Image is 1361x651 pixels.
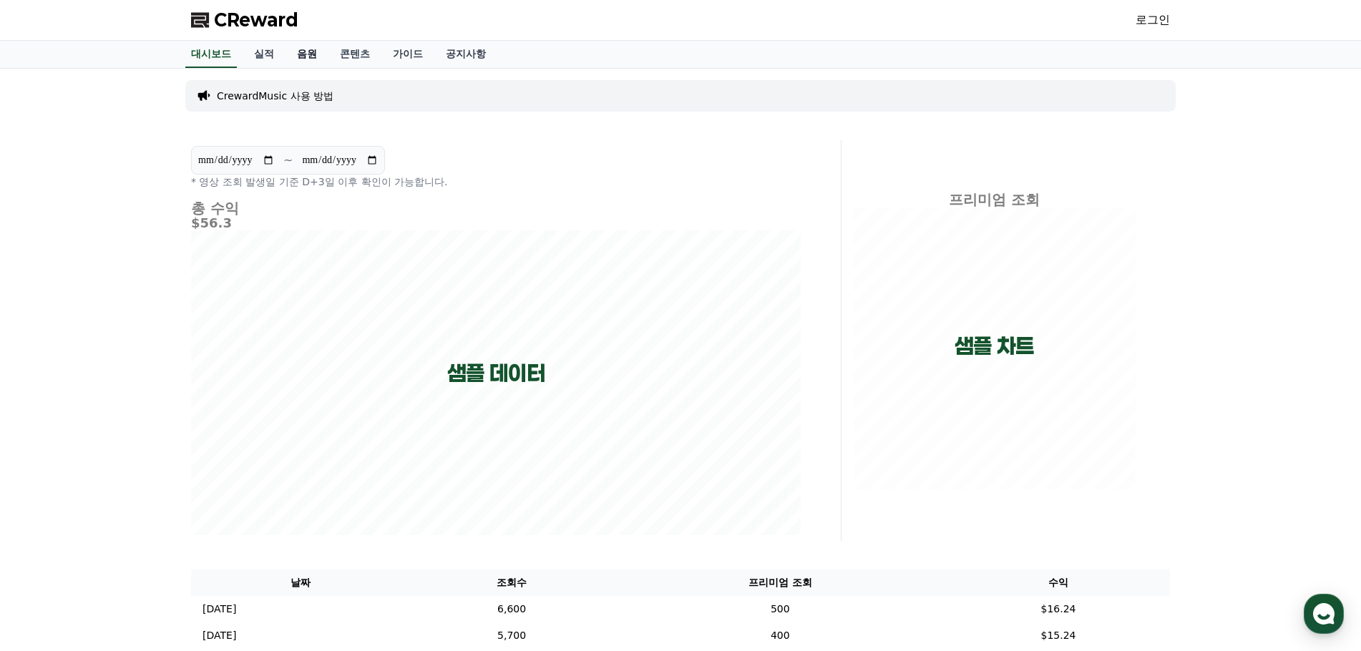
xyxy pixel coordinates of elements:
td: $15.24 [947,622,1170,649]
a: 홈 [4,454,94,489]
p: [DATE] [203,628,236,643]
td: $16.24 [947,596,1170,622]
a: 공지사항 [434,41,497,68]
h5: $56.3 [191,216,801,230]
a: 대화 [94,454,185,489]
a: 대시보드 [185,41,237,68]
td: 5,700 [410,622,614,649]
td: 500 [614,596,947,622]
p: 샘플 차트 [955,333,1034,359]
td: 6,600 [410,596,614,622]
a: 콘텐츠 [328,41,381,68]
h4: 총 수익 [191,200,801,216]
a: 실적 [243,41,286,68]
span: 대화 [131,476,148,487]
a: 로그인 [1136,11,1170,29]
td: 400 [614,622,947,649]
a: CReward [191,9,298,31]
p: [DATE] [203,602,236,617]
th: 수익 [947,569,1170,596]
span: CReward [214,9,298,31]
p: 샘플 데이터 [447,361,545,386]
span: 설정 [221,475,238,486]
th: 날짜 [191,569,410,596]
span: 홈 [45,475,54,486]
h4: 프리미엄 조회 [853,192,1136,207]
p: ~ [283,152,293,169]
p: * 영상 조회 발생일 기준 D+3일 이후 확인이 가능합니다. [191,175,801,189]
a: 가이드 [381,41,434,68]
th: 조회수 [410,569,614,596]
a: 설정 [185,454,275,489]
a: CrewardMusic 사용 방법 [217,89,333,103]
th: 프리미엄 조회 [614,569,947,596]
a: 음원 [286,41,328,68]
